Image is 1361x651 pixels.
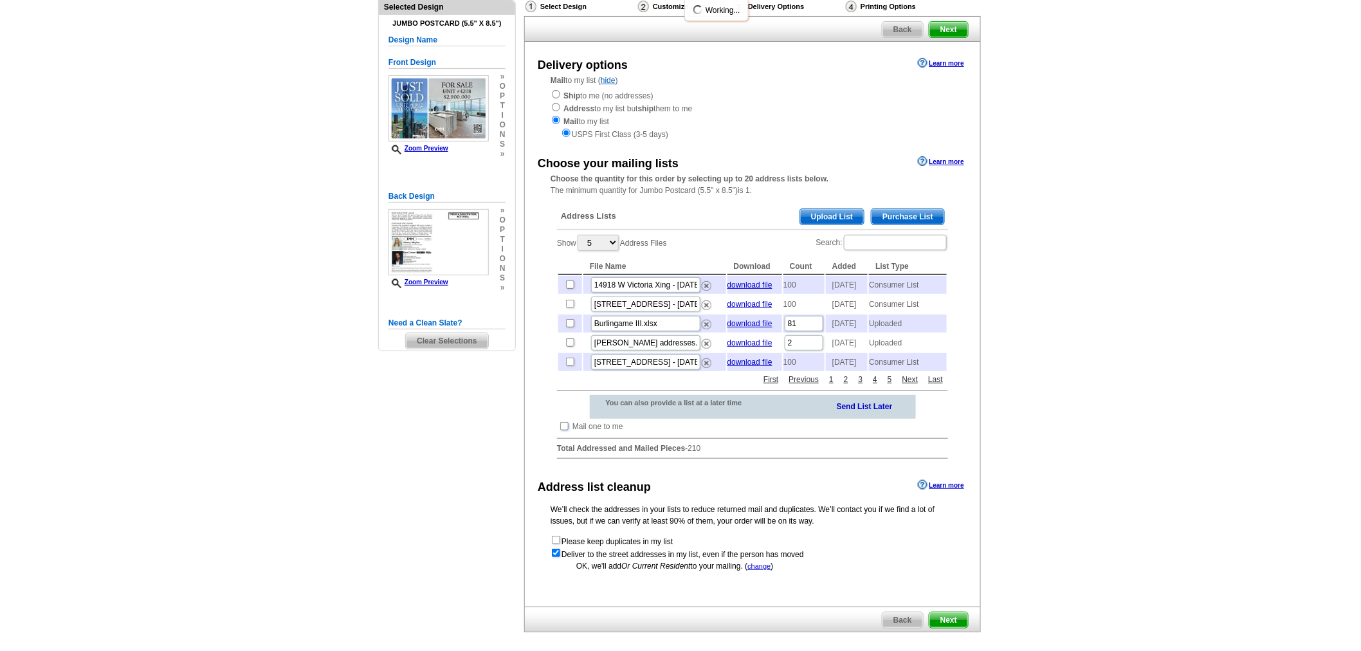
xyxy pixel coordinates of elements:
span: n [500,264,506,273]
strong: Mail [563,117,578,126]
img: Printing Options & Summary [846,1,857,12]
span: Upload List [800,209,864,225]
td: Consumer List [869,276,947,294]
span: Purchase List [872,209,944,225]
div: Selected Design [379,1,515,13]
strong: Address [563,104,594,113]
td: Mail one to me [572,420,624,433]
form: Please keep duplicates in my list Deliver to the street addresses in my list, even if the person ... [551,535,955,560]
span: s [500,273,506,283]
span: Next [929,612,968,628]
img: Select Design [525,1,536,12]
span: Clear Selections [406,333,488,349]
a: download file [727,358,772,367]
a: download file [727,280,772,289]
span: i [500,244,506,254]
a: Remove this list [702,356,711,365]
a: 1 [826,374,837,385]
span: i [500,111,506,120]
a: First [760,374,781,385]
strong: ship [638,104,654,113]
strong: Choose the quantity for this order by selecting up to 20 address lists below. [551,174,828,183]
span: t [500,101,506,111]
a: Zoom Preview [388,279,448,286]
h5: Need a Clean Slate? [388,317,506,329]
span: » [500,72,506,82]
span: 210 [688,444,700,453]
a: Remove this list [702,317,711,326]
a: 2 [841,374,852,385]
img: delete.png [702,320,711,329]
span: p [500,91,506,101]
div: - [551,199,955,469]
th: Download [727,259,782,275]
a: Learn more [918,156,964,167]
img: small-thumb.jpg [388,75,489,142]
a: Send List Later [837,399,893,412]
label: Search: [816,234,948,252]
span: Or Current Resident [621,562,690,571]
span: n [500,130,506,140]
span: Next [929,22,968,37]
span: » [500,283,506,293]
td: [DATE] [826,334,868,352]
td: 100 [783,276,825,294]
span: t [500,235,506,244]
p: We’ll check the addresses in your lists to reduce returned mail and duplicates. We’ll contact you... [551,504,955,527]
img: loading... [693,5,703,15]
span: » [500,206,506,215]
a: 3 [855,374,866,385]
input: Search: [844,235,947,250]
strong: Mail [551,76,565,85]
img: delete.png [702,300,711,310]
strong: Total Addressed and Mailed Pieces [557,444,685,453]
label: Show Address Files [557,234,667,252]
td: Uploaded [869,334,947,352]
a: Next [899,374,922,385]
td: [DATE] [826,353,868,371]
a: 4 [870,374,881,385]
a: download file [727,300,772,309]
div: You can also provide a list at a later time [590,395,776,410]
div: to my list ( ) [525,75,980,140]
th: Added [826,259,868,275]
img: small-thumb.jpg [388,209,489,275]
a: 5 [884,374,895,385]
span: » [500,149,506,159]
th: Count [783,259,825,275]
a: hide [601,76,616,85]
span: Back [882,22,923,37]
th: List Type [869,259,947,275]
img: delete.png [702,281,711,291]
img: delete.png [702,339,711,349]
h5: Back Design [388,190,506,203]
a: Remove this list [702,298,711,307]
div: OK, we'll add to your mailing. ( ) [551,560,955,572]
h5: Front Design [388,57,506,69]
a: Zoom Preview [388,145,448,152]
a: Learn more [918,58,964,68]
td: [DATE] [826,315,868,333]
h5: Design Name [388,34,506,46]
a: Back [882,612,924,628]
td: Consumer List [869,295,947,313]
a: Last [925,374,946,385]
a: Back [882,21,924,38]
select: ShowAddress Files [578,235,619,251]
span: o [500,82,506,91]
span: o [500,120,506,130]
td: Uploaded [869,315,947,333]
a: change [747,562,771,570]
div: to me (no addresses) to my list but them to me to my list [551,89,955,140]
span: p [500,225,506,235]
img: Customize [638,1,649,12]
span: s [500,140,506,149]
th: File Name [583,259,726,275]
span: Back [882,612,923,628]
img: delete.png [702,358,711,368]
a: Learn more [918,480,964,490]
iframe: LiveChat chat widget [1104,352,1361,651]
td: [DATE] [826,276,868,294]
div: Delivery options [538,57,628,74]
span: o [500,254,506,264]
